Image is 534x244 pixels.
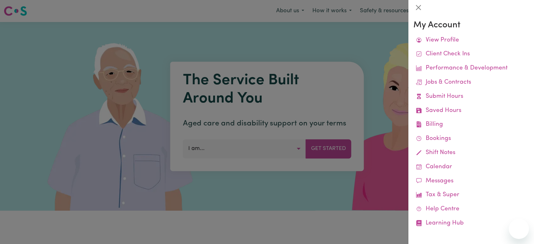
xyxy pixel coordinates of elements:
[413,146,529,160] a: Shift Notes
[413,33,529,47] a: View Profile
[413,104,529,118] a: Saved Hours
[413,47,529,61] a: Client Check Ins
[413,75,529,90] a: Jobs & Contracts
[413,216,529,230] a: Learning Hub
[413,174,529,188] a: Messages
[413,20,529,31] h3: My Account
[413,160,529,174] a: Calendar
[413,132,529,146] a: Bookings
[413,90,529,104] a: Submit Hours
[413,3,423,13] button: Close
[413,61,529,75] a: Performance & Development
[509,219,529,239] iframe: Button to launch messaging window
[413,118,529,132] a: Billing
[413,188,529,202] a: Tax & Super
[413,202,529,216] a: Help Centre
